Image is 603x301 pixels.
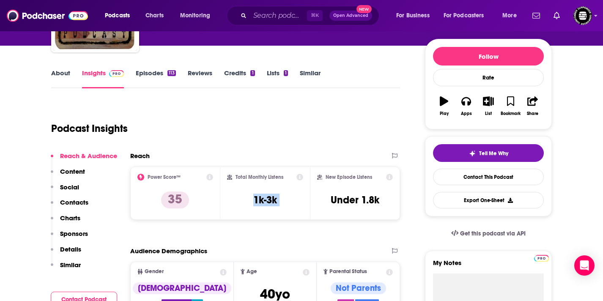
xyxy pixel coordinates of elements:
button: Similar [51,261,81,276]
button: Open AdvancedNew [329,11,372,21]
img: Podchaser Pro [109,70,124,77]
button: open menu [496,9,527,22]
p: Contacts [60,198,88,206]
button: Show profile menu [573,6,592,25]
p: Similar [60,261,81,269]
button: Share [522,91,544,121]
a: Show notifications dropdown [550,8,563,23]
button: open menu [390,9,440,22]
a: Lists1 [267,69,288,88]
span: Monitoring [180,10,210,22]
a: Show notifications dropdown [529,8,543,23]
div: Rate [433,69,544,86]
label: My Notes [433,259,544,274]
span: Parental Status [329,269,367,274]
a: Similar [300,69,321,88]
h3: Under 1.8k [331,194,379,206]
a: About [51,69,70,88]
h2: Power Score™ [148,174,181,180]
img: tell me why sparkle [469,150,476,157]
span: Get this podcast via API [460,230,526,237]
a: Get this podcast via API [444,223,532,244]
span: ⌘ K [307,10,323,21]
span: More [502,10,517,22]
h3: 1k-3k [253,194,277,206]
a: Charts [140,9,169,22]
button: Follow [433,47,544,66]
h2: New Episode Listens [326,174,372,180]
div: Apps [461,111,472,116]
button: Bookmark [499,91,521,121]
span: Tell Me Why [479,150,508,157]
span: New [356,5,372,13]
div: 1 [250,70,255,76]
span: Gender [145,269,164,274]
a: Reviews [188,69,212,88]
p: 35 [161,192,189,208]
p: Charts [60,214,80,222]
button: Content [51,167,85,183]
p: Content [60,167,85,175]
div: 113 [167,70,176,76]
div: Share [527,111,538,116]
h2: Audience Demographics [130,247,207,255]
button: Play [433,91,455,121]
button: Export One-Sheet [433,192,544,208]
a: Contact This Podcast [433,169,544,185]
span: Podcasts [105,10,130,22]
a: Pro website [534,254,549,262]
button: open menu [438,9,496,22]
h2: Reach [130,152,150,160]
button: Reach & Audience [51,152,117,167]
input: Search podcasts, credits, & more... [250,9,307,22]
p: Details [60,245,81,253]
h1: Podcast Insights [51,122,128,135]
div: List [485,111,492,116]
button: Social [51,183,79,199]
img: Podchaser Pro [534,255,549,262]
button: tell me why sparkleTell Me Why [433,144,544,162]
button: open menu [99,9,141,22]
a: Episodes113 [136,69,176,88]
button: Contacts [51,198,88,214]
span: Open Advanced [333,14,368,18]
span: For Business [396,10,430,22]
button: open menu [174,9,221,22]
div: Open Intercom Messenger [574,255,595,276]
p: Social [60,183,79,191]
div: Play [440,111,449,116]
button: Charts [51,214,80,230]
h2: Total Monthly Listens [236,174,283,180]
p: Reach & Audience [60,152,117,160]
a: Credits1 [224,69,255,88]
img: User Profile [573,6,592,25]
div: Bookmark [501,111,521,116]
span: Logged in as KarinaSabol [573,6,592,25]
p: Sponsors [60,230,88,238]
a: InsightsPodchaser Pro [82,69,124,88]
span: For Podcasters [444,10,484,22]
button: Details [51,245,81,261]
div: Not Parents [331,282,386,294]
span: Charts [145,10,164,22]
img: Podchaser - Follow, Share and Rate Podcasts [7,8,88,24]
button: List [477,91,499,121]
button: Apps [455,91,477,121]
span: Age [247,269,257,274]
button: Sponsors [51,230,88,245]
div: Search podcasts, credits, & more... [235,6,387,25]
div: [DEMOGRAPHIC_DATA] [133,282,231,294]
div: 1 [284,70,288,76]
